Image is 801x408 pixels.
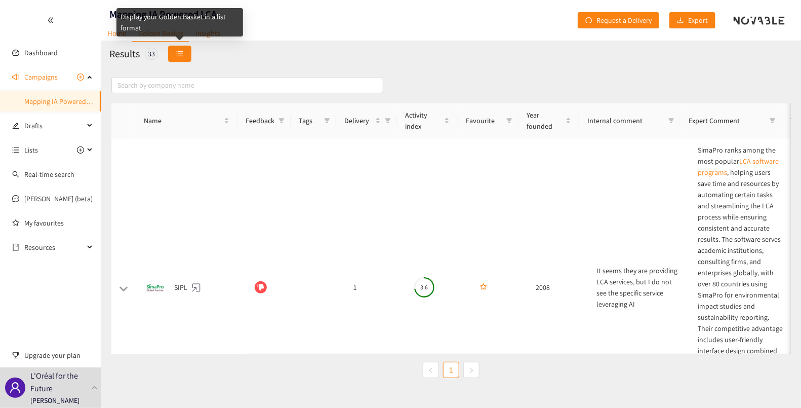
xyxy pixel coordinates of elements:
[688,15,708,26] span: Export
[30,369,88,395] p: L'Oréal for the Future
[324,118,330,124] span: filter
[24,170,74,179] a: Real-time search
[669,12,715,28] button: downloadExport
[24,345,93,365] span: Upgrade your plan
[385,118,391,124] span: filter
[24,116,84,136] span: Drafts
[750,359,801,408] iframe: Chat Widget
[24,48,58,57] a: Dashboard
[466,115,502,126] span: Favourite
[190,281,203,294] a: website
[24,97,99,106] a: Mapping IA Powered LCA
[24,67,58,87] span: Campaigns
[468,367,474,374] span: right
[770,118,776,124] span: filter
[480,283,487,291] span: star
[12,73,19,81] span: sound
[77,73,84,81] span: plus-circle
[145,48,158,60] div: 33
[12,146,19,154] span: unordered-list
[750,359,801,408] div: Widget de chat
[475,279,492,295] button: star
[24,140,38,160] span: Lists
[666,113,676,128] span: filter
[111,77,383,93] input: Search by company name
[768,113,778,128] span: filter
[443,362,459,378] li: 1
[504,113,514,128] span: filter
[144,115,222,126] span: Name
[463,362,479,378] li: Next Page
[24,237,84,257] span: Resources
[397,103,458,138] th: Activity index
[12,352,19,359] span: trophy
[414,284,434,290] span: 3.6
[596,266,677,309] span: It seems they are providing LCA services, but I do not see the specific service leveraging AI
[276,113,287,128] span: filter
[423,362,439,378] button: left
[668,118,674,124] span: filter
[322,113,332,128] span: filter
[9,382,21,394] span: user
[423,362,439,378] li: Previous Page
[278,118,285,124] span: filter
[47,17,54,24] span: double-left
[176,50,183,58] span: unordered-list
[344,115,373,126] span: Delivery
[116,8,243,36] div: Display your Golden Basket in a list format
[527,109,564,132] span: Year founded
[246,115,274,126] span: Feedback
[144,276,167,299] img: Snapshot of the Company's website
[428,367,434,374] span: left
[587,115,664,126] span: Internal comment
[299,115,320,126] span: Tags
[585,17,592,25] span: redo
[30,395,79,406] p: [PERSON_NAME]
[136,103,237,138] th: Name
[168,46,191,62] button: unordered-list
[101,25,132,41] a: Home
[596,15,652,26] span: Request a Delivery
[144,276,238,299] div: SIPL
[578,12,659,28] button: redoRequest a Delivery
[518,103,579,138] th: Year founded
[405,109,442,132] span: Activity index
[689,115,766,126] span: Expert Comment
[12,244,19,251] span: book
[677,17,684,25] span: download
[463,362,479,378] button: right
[24,213,93,233] a: My favourites
[336,103,397,138] th: Delivery
[109,7,217,21] h1: Mapping IA Powered LCA
[12,122,19,129] span: edit
[109,47,140,61] h2: Results
[77,146,84,154] span: plus-circle
[506,118,512,124] span: filter
[444,362,459,378] a: 1
[24,194,93,203] a: [PERSON_NAME] (beta)
[257,284,264,291] span: dislike
[383,113,393,128] span: filter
